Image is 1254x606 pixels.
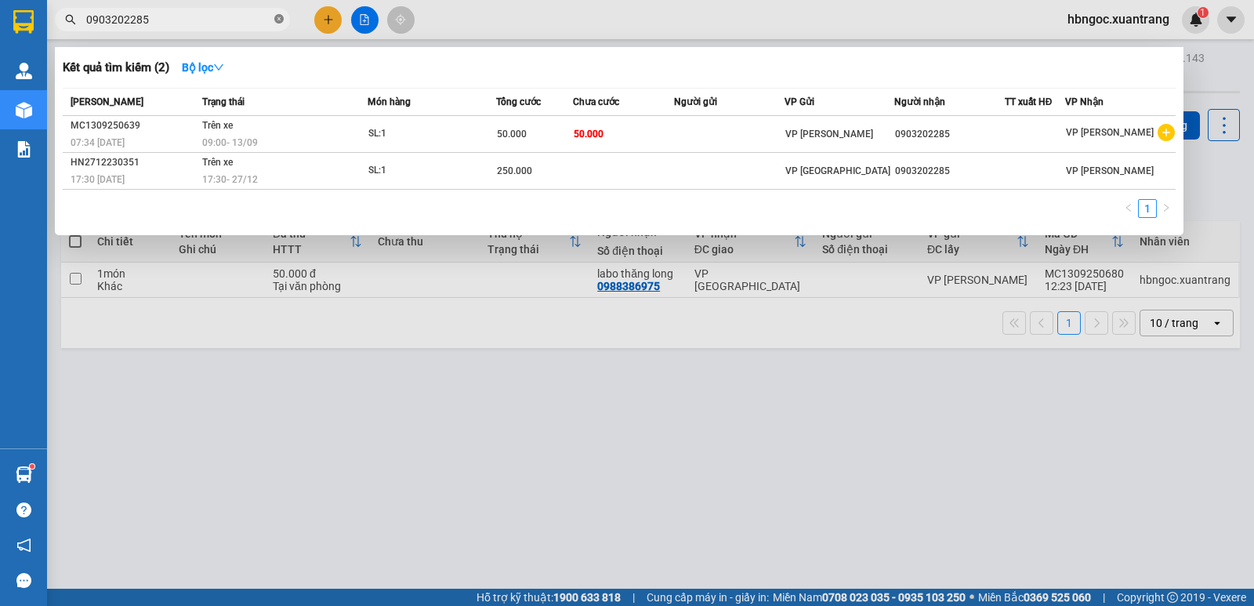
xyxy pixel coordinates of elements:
[496,96,541,107] span: Tổng cước
[895,163,1003,180] div: 0903202285
[213,62,224,73] span: down
[894,96,945,107] span: Người nhận
[1162,203,1171,212] span: right
[1138,199,1157,218] li: 1
[573,96,619,107] span: Chưa cước
[65,14,76,25] span: search
[368,125,486,143] div: SL: 1
[202,157,233,168] span: Trên xe
[785,129,873,140] span: VP [PERSON_NAME]
[1119,199,1138,218] li: Previous Page
[182,61,224,74] strong: Bộ lọc
[1066,127,1154,138] span: VP [PERSON_NAME]
[368,162,486,180] div: SL: 1
[1157,199,1176,218] li: Next Page
[574,129,603,140] span: 50.000
[202,96,245,107] span: Trạng thái
[71,174,125,185] span: 17:30 [DATE]
[1119,199,1138,218] button: left
[368,96,411,107] span: Món hàng
[1139,200,1156,217] a: 1
[16,102,32,118] img: warehouse-icon
[202,120,233,131] span: Trên xe
[1005,96,1053,107] span: TT xuất HĐ
[202,174,258,185] span: 17:30 - 27/12
[71,96,143,107] span: [PERSON_NAME]
[1157,199,1176,218] button: right
[16,503,31,517] span: question-circle
[16,466,32,483] img: warehouse-icon
[169,55,237,80] button: Bộ lọcdown
[71,154,198,171] div: HN2712230351
[1066,165,1154,176] span: VP [PERSON_NAME]
[13,10,34,34] img: logo-vxr
[16,141,32,158] img: solution-icon
[30,464,34,469] sup: 1
[16,538,31,553] span: notification
[674,96,717,107] span: Người gửi
[895,126,1003,143] div: 0903202285
[785,165,890,176] span: VP [GEOGRAPHIC_DATA]
[71,137,125,148] span: 07:34 [DATE]
[16,573,31,588] span: message
[1065,96,1104,107] span: VP Nhận
[497,129,527,140] span: 50.000
[202,137,258,148] span: 09:00 - 13/09
[785,96,814,107] span: VP Gửi
[1158,124,1175,141] span: plus-circle
[63,60,169,76] h3: Kết quả tìm kiếm ( 2 )
[86,11,271,28] input: Tìm tên, số ĐT hoặc mã đơn
[497,165,532,176] span: 250.000
[71,118,198,134] div: MC1309250639
[274,13,284,27] span: close-circle
[1124,203,1133,212] span: left
[16,63,32,79] img: warehouse-icon
[274,14,284,24] span: close-circle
